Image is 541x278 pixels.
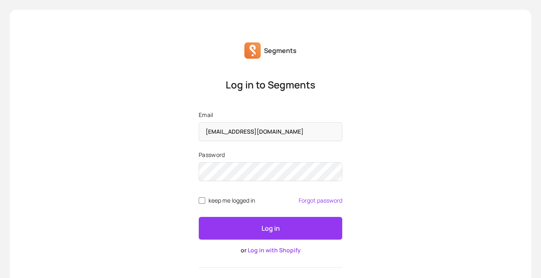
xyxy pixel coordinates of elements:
label: Password [199,151,342,159]
button: Log in [199,217,342,240]
input: Password [199,162,342,181]
p: Log in [262,223,280,233]
p: or [199,246,342,254]
label: Email [199,111,342,119]
input: remember me [199,197,205,204]
span: keep me logged in [208,197,255,204]
p: Log in to Segments [199,78,342,91]
a: Forgot password [299,197,342,204]
a: Log in with Shopify [248,246,301,254]
p: Segments [264,46,297,55]
iframe: Intercom live chat [513,250,533,270]
input: Email [199,122,342,141]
